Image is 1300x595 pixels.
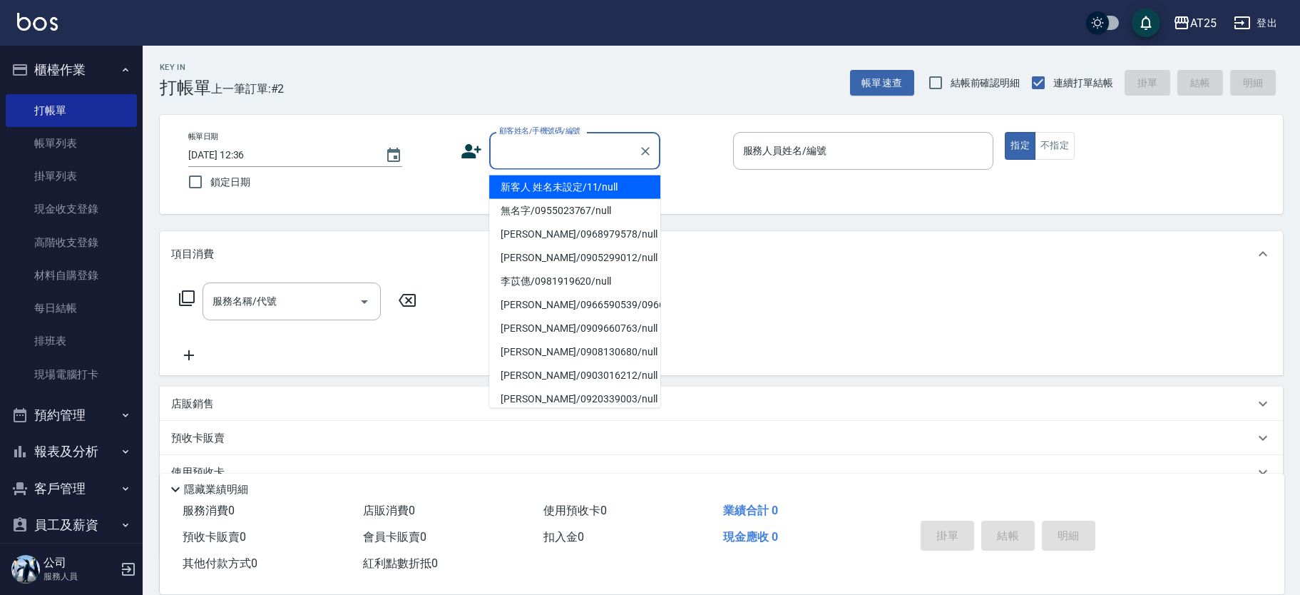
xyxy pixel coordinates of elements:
[6,160,137,193] a: 掛單列表
[489,199,660,223] li: 無名字/0955023767/null
[184,482,248,497] p: 隱藏業績明細
[160,455,1283,489] div: 使用預收卡
[6,358,137,391] a: 現場電腦打卡
[160,421,1283,455] div: 預收卡販賣
[951,76,1020,91] span: 結帳前確認明細
[6,433,137,470] button: 報表及分析
[171,397,214,412] p: 店販銷售
[160,231,1283,277] div: 項目消費
[489,293,660,317] li: [PERSON_NAME]/0966590539/0966590539
[6,226,137,259] a: 高階收支登錄
[210,175,250,190] span: 鎖定日期
[1053,76,1113,91] span: 連續打單結帳
[489,340,660,364] li: [PERSON_NAME]/0908130680/null
[211,80,285,98] span: 上一筆訂單:#2
[6,259,137,292] a: 材料自購登錄
[1035,132,1075,160] button: 不指定
[489,387,660,411] li: [PERSON_NAME]/0920339003/null
[6,292,137,325] a: 每日結帳
[171,247,214,262] p: 項目消費
[353,290,376,313] button: Open
[489,317,660,340] li: [PERSON_NAME]/0909660763/null
[499,126,580,136] label: 顧客姓名/手機號碼/編號
[363,556,438,570] span: 紅利點數折抵 0
[188,131,218,142] label: 帳單日期
[171,465,225,480] p: 使用預收卡
[6,325,137,357] a: 排班表
[6,470,137,507] button: 客戶管理
[160,63,211,72] h2: Key In
[489,246,660,270] li: [PERSON_NAME]/0905299012/null
[1190,14,1217,32] div: AT25
[543,530,584,544] span: 扣入金 0
[6,397,137,434] button: 預約管理
[850,70,914,96] button: 帳單速查
[183,556,257,570] span: 其他付款方式 0
[543,504,607,517] span: 使用預收卡 0
[489,270,660,293] li: 李苡僡/0981919620/null
[489,364,660,387] li: [PERSON_NAME]/0903016212/null
[6,193,137,225] a: 現金收支登錄
[183,530,246,544] span: 預收卡販賣 0
[171,431,225,446] p: 預收卡販賣
[43,570,116,583] p: 服務人員
[6,94,137,127] a: 打帳單
[183,504,235,517] span: 服務消費 0
[363,504,415,517] span: 店販消費 0
[17,13,58,31] img: Logo
[723,530,778,544] span: 現金應收 0
[1167,9,1222,38] button: AT25
[363,530,426,544] span: 會員卡販賣 0
[6,507,137,544] button: 員工及薪資
[635,141,655,161] button: Clear
[6,127,137,160] a: 帳單列表
[43,556,116,570] h5: 公司
[6,51,137,88] button: 櫃檯作業
[1132,9,1160,37] button: save
[188,143,371,167] input: YYYY/MM/DD hh:mm
[11,555,40,584] img: Person
[723,504,778,517] span: 業績合計 0
[1005,132,1035,160] button: 指定
[377,138,411,173] button: Choose date, selected date is 2025-09-14
[489,176,660,199] li: 新客人 姓名未設定/11/null
[489,223,660,246] li: [PERSON_NAME]/0968979578/null
[160,387,1283,421] div: 店販銷售
[1228,10,1283,36] button: 登出
[160,78,211,98] h3: 打帳單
